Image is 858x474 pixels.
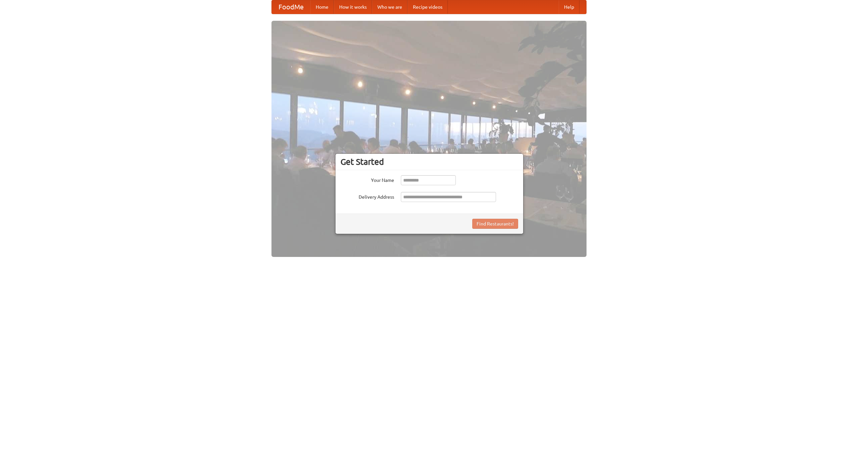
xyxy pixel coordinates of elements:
label: Your Name [341,175,394,184]
a: Recipe videos [408,0,448,14]
a: Who we are [372,0,408,14]
h3: Get Started [341,157,518,167]
label: Delivery Address [341,192,394,200]
a: FoodMe [272,0,310,14]
a: How it works [334,0,372,14]
a: Help [559,0,579,14]
a: Home [310,0,334,14]
button: Find Restaurants! [472,219,518,229]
